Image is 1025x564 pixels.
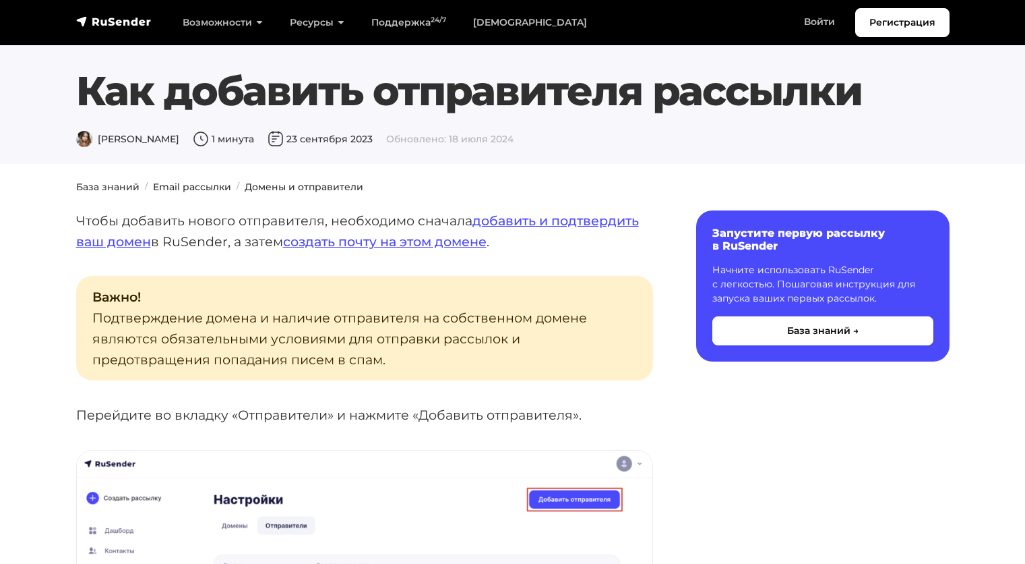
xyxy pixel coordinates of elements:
[268,131,284,147] img: Дата публикации
[76,181,139,193] a: База знаний
[76,15,152,28] img: RuSender
[169,9,276,36] a: Возможности
[696,210,950,362] a: Запустите первую рассылку в RuSender Начните использовать RuSender с легкостью. Пошаговая инструк...
[245,181,363,193] a: Домены и отправители
[76,276,653,380] p: Подтверждение домена и наличие отправителя на собственном домене являются обязательными условиями...
[790,8,848,36] a: Войти
[712,263,933,306] p: Начните использовать RuSender с легкостью. Пошаговая инструкция для запуска ваших первых рассылок.
[268,133,373,145] span: 23 сентября 2023
[68,180,958,194] nav: breadcrumb
[193,131,209,147] img: Время чтения
[193,133,254,145] span: 1 минута
[276,9,358,36] a: Ресурсы
[76,213,639,250] a: добавить и подтвердить ваш домен
[76,210,653,252] p: Чтобы добавить нового отправителя, необходимо сначала в RuSender, а затем .
[76,67,950,115] h1: Как добавить отправителя рассылки
[712,316,933,345] button: База знаний →
[153,181,231,193] a: Email рассылки
[76,405,653,426] p: Перейдите во вкладку «Отправители» и нажмите «Добавить отправителя».
[92,289,141,305] strong: Важно!
[358,9,460,36] a: Поддержка24/7
[283,233,487,250] a: создать почту на этом домене
[712,227,933,252] h6: Запустите первую рассылку в RuSender
[386,133,514,145] span: Обновлено: 18 июля 2024
[460,9,600,36] a: [DEMOGRAPHIC_DATA]
[76,133,179,145] span: [PERSON_NAME]
[431,16,446,24] sup: 24/7
[855,8,950,37] a: Регистрация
